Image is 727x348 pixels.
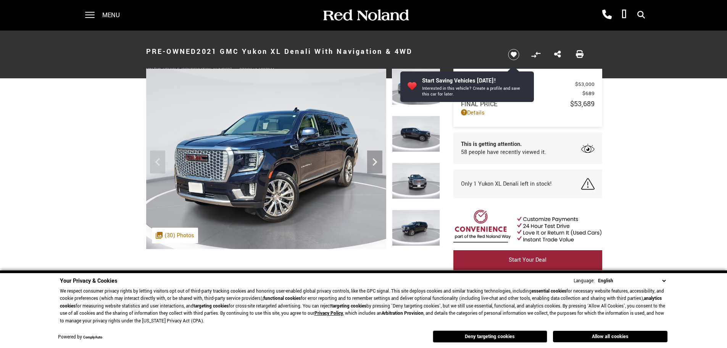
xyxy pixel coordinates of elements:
[146,69,386,249] img: Used 2021 Midnight Blue Metallic GMC Denali image 1
[461,100,570,108] span: Final Price
[596,277,667,285] select: Language Select
[392,210,440,246] img: Used 2021 Midnight Blue Metallic GMC Denali image 4
[392,116,440,152] img: Used 2021 Midnight Blue Metallic GMC Denali image 2
[392,69,440,105] img: Used 2021 Midnight Blue Metallic GMC Denali image 1
[146,36,495,67] h1: 2021 GMC Yukon XL Denali With Navigation & 4WD
[461,81,595,88] a: Red [PERSON_NAME] $53,000
[530,49,542,60] button: Compare Vehicle
[461,180,552,188] span: Only 1 Yukon XL Denali left in stock!
[582,90,595,97] span: $689
[263,295,301,302] strong: functional cookies
[505,49,522,61] button: Save vehicle
[453,250,602,270] a: Start Your Deal
[193,303,229,309] strong: targeting cookies
[574,278,595,283] div: Language:
[553,331,667,342] button: Allow all cookies
[146,47,197,57] strong: Pre-Owned
[58,335,102,340] div: Powered by
[83,335,102,340] a: ComplyAuto
[461,81,575,88] span: Red [PERSON_NAME]
[367,151,382,173] div: Next
[331,303,366,309] strong: targeting cookies
[392,163,440,199] img: Used 2021 Midnight Blue Metallic GMC Denali image 3
[461,109,595,117] a: Details
[154,67,232,73] span: [US_VEHICLE_IDENTIFICATION_NUMBER]
[554,50,561,60] a: Share this Pre-Owned 2021 GMC Yukon XL Denali With Navigation & 4WD
[322,9,409,22] img: Red Noland Auto Group
[314,310,343,317] a: Privacy Policy
[60,288,667,325] p: We respect consumer privacy rights by letting visitors opt out of third-party tracking cookies an...
[461,90,595,97] a: Dealer Handling $689
[433,330,547,343] button: Deny targeting cookies
[461,148,546,156] span: 58 people have recently viewed it.
[152,228,198,243] div: (30) Photos
[382,310,424,317] strong: Arbitration Provision
[575,81,595,88] span: $53,000
[60,277,117,285] span: Your Privacy & Cookies
[509,256,546,264] span: Start Your Deal
[461,99,595,109] a: Final Price $53,689
[532,288,566,295] strong: essential cookies
[576,50,584,60] a: Print this Pre-Owned 2021 GMC Yukon XL Denali With Navigation & 4WD
[461,140,546,148] span: This is getting attention.
[461,90,582,97] span: Dealer Handling
[239,67,253,73] span: Stock:
[60,295,662,309] strong: analytics cookies
[570,99,595,109] span: $53,689
[146,67,154,73] span: VIN:
[253,67,275,73] span: UL183704A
